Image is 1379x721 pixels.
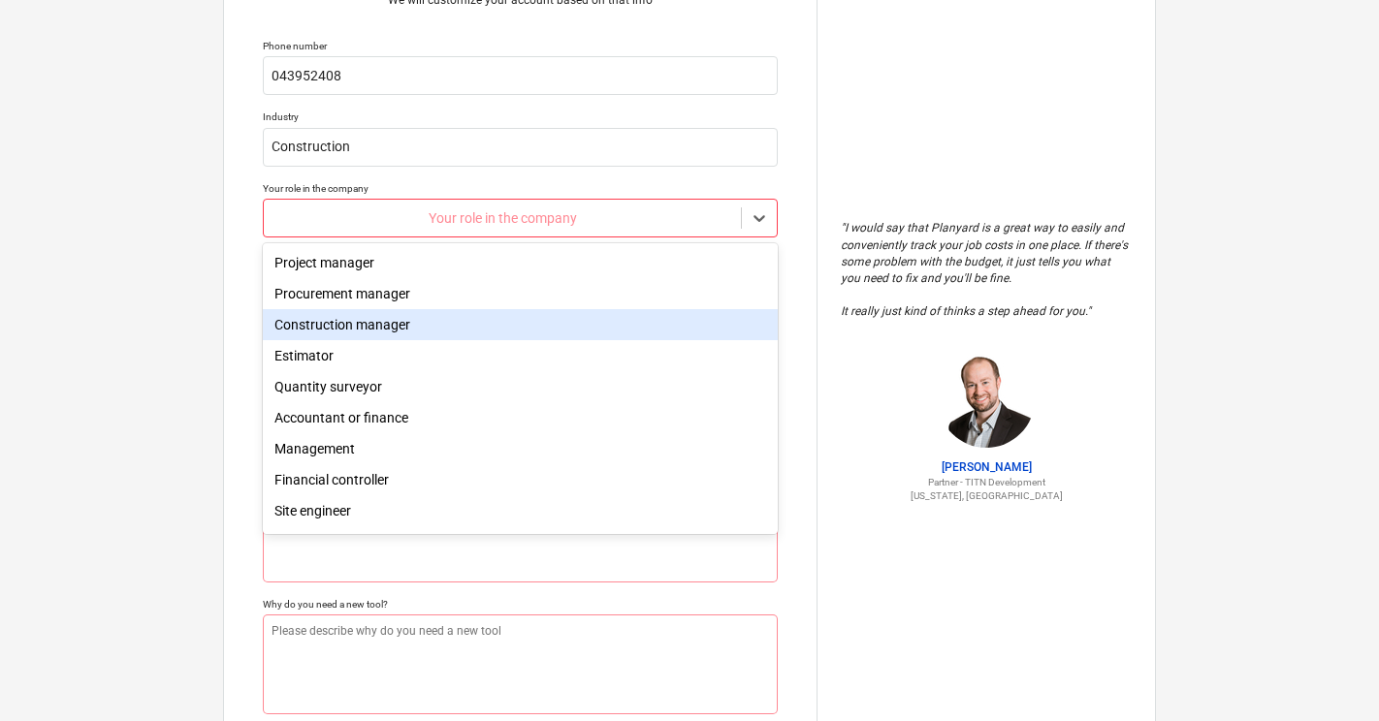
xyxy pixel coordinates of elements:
[1282,628,1379,721] iframe: Chat Widget
[263,526,778,557] div: Administrator
[841,476,1132,488] p: Partner - TITN Development
[263,464,778,495] div: Financial controller
[263,309,778,340] div: Construction manager
[263,495,778,526] div: Site engineer
[263,340,778,371] div: Estimator
[841,220,1132,320] p: " I would say that Planyard is a great way to easily and conveniently track your job costs in one...
[263,110,778,123] div: Industry
[263,371,778,402] div: Quantity surveyor
[841,459,1132,476] p: [PERSON_NAME]
[263,247,778,278] div: Project manager
[263,598,778,611] div: Why do you need a new tool?
[263,433,778,464] div: Management
[841,489,1132,502] p: [US_STATE], [GEOGRAPHIC_DATA]
[263,182,778,195] div: Your role in the company
[263,40,778,52] div: Phone number
[263,56,778,95] input: Your phone number
[263,402,778,433] div: Accountant or finance
[263,278,778,309] div: Procurement manager
[263,128,778,167] input: Industry
[938,351,1035,448] img: Jordan Cohen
